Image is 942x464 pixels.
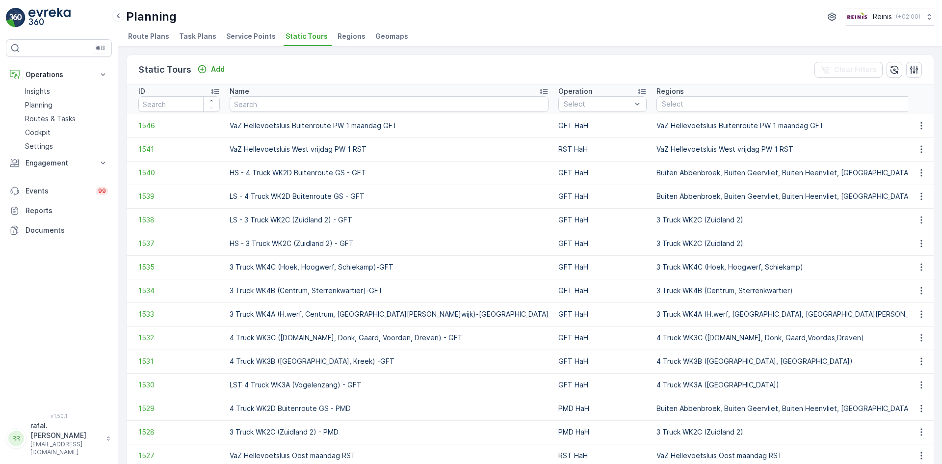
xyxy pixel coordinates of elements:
[138,121,220,131] a: 1546
[558,380,647,390] p: GFT HaH
[28,8,71,27] img: logo_light-DOdMpM7g.png
[230,404,549,413] p: 4 Truck WK2D Buitenroute GS - PMD
[138,380,220,390] a: 1530
[6,181,112,201] a: Events99
[138,239,220,248] span: 1537
[138,262,220,272] a: 1535
[558,86,592,96] p: Operation
[814,62,883,78] button: Clear Filters
[26,206,108,216] p: Reports
[138,427,220,437] a: 1528
[138,168,220,178] a: 1540
[558,451,647,461] p: RST HaH
[6,153,112,173] button: Engagement
[30,440,101,456] p: [EMAIL_ADDRESS][DOMAIN_NAME]
[138,215,220,225] a: 1538
[26,70,92,80] p: Operations
[230,86,249,96] p: Name
[230,286,549,296] p: 3 Truck WK4B (Centrum, Sterrenkwartier)-GFT
[230,262,549,272] p: 3 Truck WK4C (Hoek, Hoogwerf, Schiekamp)-GFT
[25,100,52,110] p: Planning
[25,141,53,151] p: Settings
[558,215,647,225] p: GFT HaH
[558,356,647,366] p: GFT HaH
[230,121,549,131] p: VaZ Hellevoetsluis Buitenroute PW 1 maandag GFT
[656,86,684,96] p: Regions
[138,86,145,96] p: ID
[126,9,177,25] p: Planning
[21,98,112,112] a: Planning
[6,220,112,240] a: Documents
[558,262,647,272] p: GFT HaH
[230,451,549,461] p: VaZ Hellevoetsluis Oost maandag RST
[230,215,549,225] p: LS - 3 Truck WK2C (Zuidland 2) - GFT
[138,404,220,413] a: 1529
[558,239,647,248] p: GFT HaH
[226,31,276,41] span: Service Points
[138,96,220,112] input: Search
[230,191,549,201] p: LS - 4 Truck WK2D Buitenroute GS - GFT
[128,31,169,41] span: Route Plans
[558,121,647,131] p: GFT HaH
[25,114,76,124] p: Routes & Tasks
[138,309,220,319] a: 1533
[21,84,112,98] a: Insights
[138,286,220,296] a: 1534
[179,31,216,41] span: Task Plans
[558,191,647,201] p: GFT HaH
[873,12,892,22] p: Reinis
[564,99,631,109] p: Select
[8,431,24,446] div: RR
[230,333,549,343] p: 4 Truck WK3C ([DOMAIN_NAME], Donk, Gaard, Voorden, Dreven) - GFT
[338,31,366,41] span: Regions
[6,65,112,84] button: Operations
[558,309,647,319] p: GFT HaH
[834,65,877,75] p: Clear Filters
[26,225,108,235] p: Documents
[846,11,869,22] img: Reinis-Logo-Vrijstaand_Tekengebied-1-copy2_aBO4n7j.png
[138,451,220,461] a: 1527
[211,64,225,74] p: Add
[26,158,92,168] p: Engagement
[558,144,647,154] p: RST HaH
[138,333,220,343] a: 1532
[230,144,549,154] p: VaZ Hellevoetsluis West vrijdag PW 1 RST
[21,126,112,139] a: Cockpit
[558,168,647,178] p: GFT HaH
[138,144,220,154] a: 1541
[558,404,647,413] p: PMD HaH
[25,128,51,137] p: Cockpit
[95,44,105,52] p: ⌘B
[896,13,920,21] p: ( +02:00 )
[21,139,112,153] a: Settings
[230,239,549,248] p: HS - 3 Truck WK2C (Zuidland 2) - GFT
[138,63,191,77] p: Static Tours
[558,286,647,296] p: GFT HaH
[138,356,220,366] a: 1531
[230,168,549,178] p: HS - 4 Truck WK2D Buitenroute GS - GFT
[6,8,26,27] img: logo
[6,421,112,456] button: RRrafal.[PERSON_NAME][EMAIL_ADDRESS][DOMAIN_NAME]
[193,63,229,75] button: Add
[6,201,112,220] a: Reports
[25,86,50,96] p: Insights
[26,186,90,196] p: Events
[230,309,549,319] p: 3 Truck WK4A (H.werf, Centrum, [GEOGRAPHIC_DATA][PERSON_NAME]wijk)-[GEOGRAPHIC_DATA]
[286,31,328,41] span: Static Tours
[21,112,112,126] a: Routes & Tasks
[138,191,220,201] a: 1539
[230,380,549,390] p: LST 4 Truck WK3A (Vogelenzang) - GFT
